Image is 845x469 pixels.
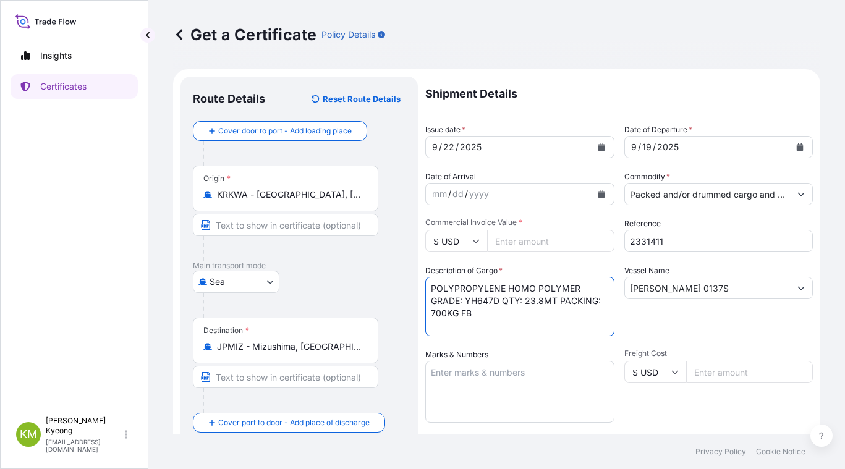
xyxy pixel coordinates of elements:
button: Cover port to door - Add place of discharge [193,413,385,433]
p: Policy Details [321,28,375,41]
input: Enter booking reference [624,230,813,252]
input: Enter amount [686,361,813,383]
a: Certificates [11,74,138,99]
input: Text to appear on certificate [193,214,378,236]
div: day, [442,140,456,154]
p: Route Details [193,91,265,106]
span: Cover door to port - Add loading place [218,125,352,137]
label: Commodity [624,171,670,183]
input: Text to appear on certificate [193,366,378,388]
div: month, [630,140,638,154]
button: Select transport [193,271,279,293]
div: / [465,187,468,201]
input: Type to search vessel name or IMO [625,277,791,299]
input: Type to search commodity [625,183,791,205]
span: Date of Arrival [425,171,476,183]
span: Cover port to door - Add place of discharge [218,416,370,429]
div: year, [459,140,483,154]
div: year, [656,140,680,154]
button: Show suggestions [790,277,812,299]
div: / [456,140,459,154]
p: Shipment Details [425,77,813,111]
div: / [638,140,641,154]
div: / [439,140,442,154]
label: Vessel Name [624,264,669,277]
p: [EMAIL_ADDRESS][DOMAIN_NAME] [46,438,122,453]
button: Calendar [592,184,611,204]
a: Privacy Policy [695,447,746,457]
p: Reset Route Details [323,93,401,105]
div: Destination [203,326,249,336]
div: month, [431,140,439,154]
input: Origin [217,188,363,201]
div: day, [641,140,653,154]
input: Destination [217,340,363,353]
label: Description of Cargo [425,264,503,277]
button: Show suggestions [790,183,812,205]
button: Cover door to port - Add loading place [193,121,367,141]
label: Reference [624,218,661,230]
p: Get a Certificate [173,25,316,44]
button: Reset Route Details [305,89,406,109]
span: Freight Cost [624,349,813,358]
div: / [448,187,451,201]
input: Enter amount [487,230,614,252]
div: day, [451,187,465,201]
span: Commercial Invoice Value [425,218,614,227]
span: KM [20,428,37,441]
a: Insights [11,43,138,68]
div: year, [468,187,490,201]
div: / [653,140,656,154]
div: Origin [203,174,231,184]
label: Marks & Numbers [425,349,488,361]
span: Sea [210,276,225,288]
p: [PERSON_NAME] Kyeong [46,416,122,436]
span: Issue date [425,124,465,136]
p: Certificates [40,80,87,93]
p: Insights [40,49,72,62]
a: Cookie Notice [756,447,805,457]
p: Main transport mode [193,261,406,271]
span: Date of Departure [624,124,692,136]
button: Calendar [790,137,810,157]
div: month, [431,187,448,201]
button: Calendar [592,137,611,157]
